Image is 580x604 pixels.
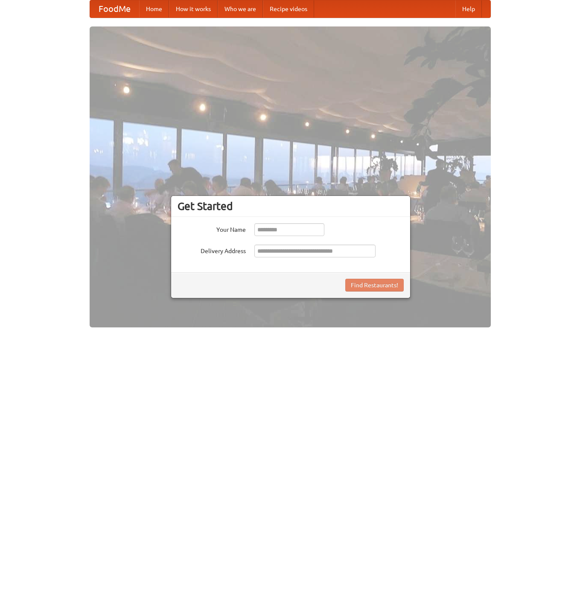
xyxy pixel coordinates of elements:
[90,0,139,18] a: FoodMe
[345,279,404,292] button: Find Restaurants!
[139,0,169,18] a: Home
[178,245,246,255] label: Delivery Address
[218,0,263,18] a: Who we are
[263,0,314,18] a: Recipe videos
[178,223,246,234] label: Your Name
[169,0,218,18] a: How it works
[178,200,404,213] h3: Get Started
[455,0,482,18] a: Help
